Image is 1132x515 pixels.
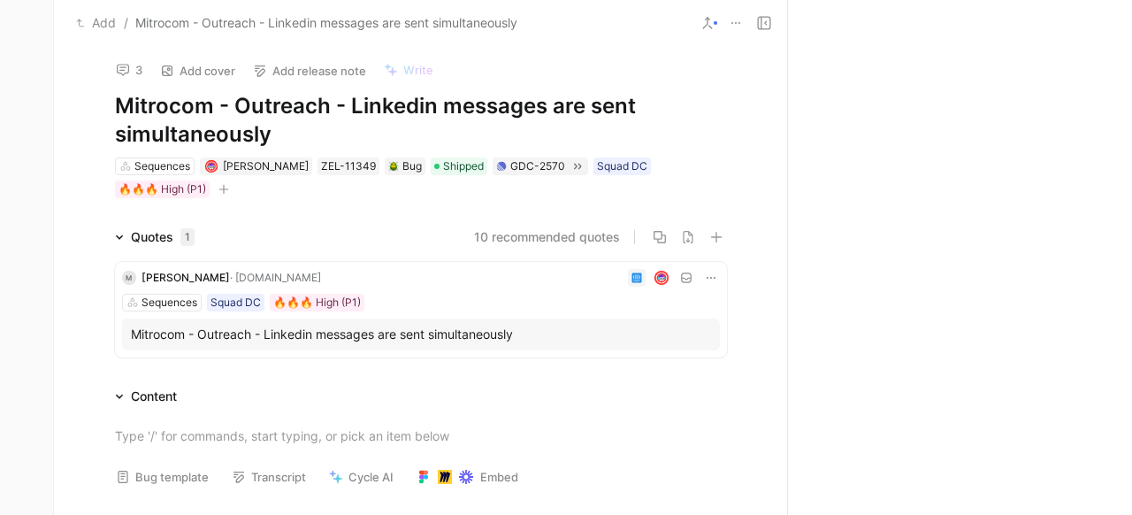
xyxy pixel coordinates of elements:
button: Embed [409,465,526,489]
button: Cycle AI [321,465,402,489]
button: Bug template [108,465,217,489]
div: Bug [388,158,422,175]
div: Sequences [134,158,190,175]
div: M [122,271,136,285]
div: Content [131,386,177,407]
div: Mitrocom - Outreach - Linkedin messages are sent simultaneously [131,324,711,345]
button: 3 [108,58,150,82]
button: Add cover [152,58,243,83]
button: Add release note [245,58,374,83]
div: 🔥🔥🔥 High (P1) [273,294,361,311]
div: 1 [180,228,195,246]
button: Write [376,58,441,82]
div: Quotes1 [108,227,202,248]
h1: Mitrocom - Outreach - Linkedin messages are sent simultaneously [115,92,727,149]
div: Squad DC [210,294,261,311]
div: Shipped [431,158,487,175]
div: GDC-2570 [510,158,565,175]
button: Transcript [224,465,314,489]
span: Mitrocom - Outreach - Linkedin messages are sent simultaneously [135,12,517,34]
img: avatar [207,162,217,172]
span: Shipped [443,158,484,175]
div: Quotes [131,227,195,248]
button: Add [72,12,120,34]
div: Sequences [141,294,197,311]
span: / [124,12,128,34]
button: 10 recommended quotes [474,227,620,248]
div: 🪲Bug [385,158,425,175]
img: 🪲 [388,161,399,172]
div: Squad DC [597,158,647,175]
span: [PERSON_NAME] [141,271,230,284]
img: avatar [655,273,667,284]
div: 🔥🔥🔥 High (P1) [119,181,206,198]
div: ZEL-11349 [321,158,376,175]
span: [PERSON_NAME] [223,159,309,173]
div: Content [108,386,184,407]
span: · [DOMAIN_NAME] [230,271,321,284]
span: Write [403,62,433,78]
